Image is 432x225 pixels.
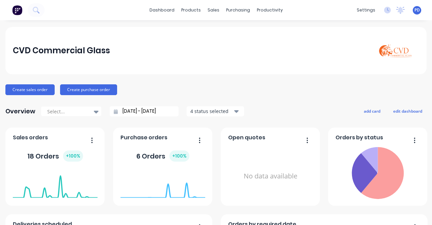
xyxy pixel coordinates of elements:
[223,5,253,15] div: purchasing
[372,33,419,68] img: CVD Commercial Glass
[353,5,379,15] div: settings
[190,108,233,115] div: 4 status selected
[187,106,244,116] button: 4 status selected
[27,150,83,162] div: 18 Orders
[120,134,167,142] span: Purchase orders
[13,134,48,142] span: Sales orders
[5,105,35,118] div: Overview
[12,5,22,15] img: Factory
[136,150,189,162] div: 6 Orders
[60,84,117,95] button: Create purchase order
[359,107,385,115] button: add card
[169,150,189,162] div: + 100 %
[253,5,286,15] div: productivity
[335,134,383,142] span: Orders by status
[178,5,204,15] div: products
[414,7,420,13] span: PD
[228,144,313,208] div: No data available
[228,134,265,142] span: Open quotes
[146,5,178,15] a: dashboard
[5,84,55,95] button: Create sales order
[13,44,110,57] div: CVD Commercial Glass
[389,107,427,115] button: edit dashboard
[204,5,223,15] div: sales
[63,150,83,162] div: + 100 %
